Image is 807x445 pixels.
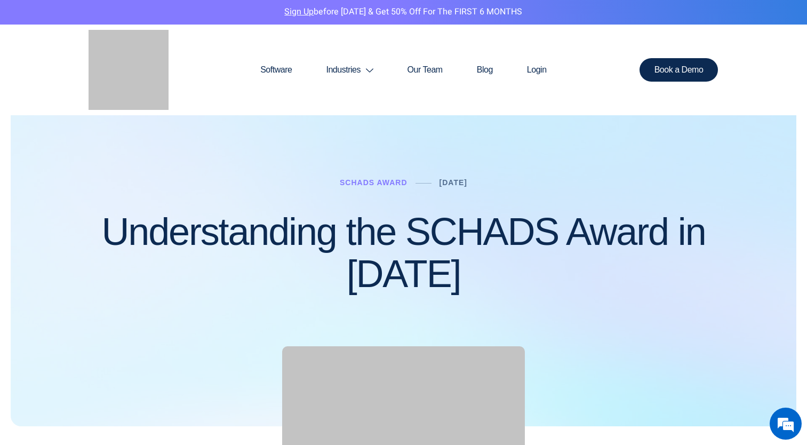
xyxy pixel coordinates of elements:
[654,66,704,74] span: Book a Demo
[440,178,467,187] a: [DATE]
[309,44,390,96] a: Industries
[284,5,314,18] a: Sign Up
[243,44,309,96] a: Software
[340,178,408,187] a: Schads Award
[460,44,510,96] a: Blog
[510,44,564,96] a: Login
[390,44,460,96] a: Our Team
[89,211,718,295] h1: Understanding the SCHADS Award in [DATE]
[8,5,799,19] p: before [DATE] & Get 50% Off for the FIRST 6 MONTHS
[640,58,718,82] a: Book a Demo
